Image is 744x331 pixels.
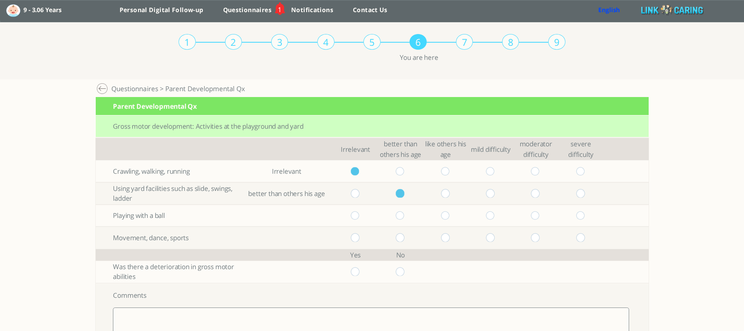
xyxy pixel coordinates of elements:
a: Contact Us [353,6,388,20]
a: Personal Digital Follow-up [120,6,204,20]
div: 6 [410,34,427,50]
div: 3 [271,34,288,50]
div: 1 [179,34,196,50]
a: Notifications [291,6,333,20]
label: You are here [400,52,438,62]
a: Questionnaires [223,6,272,20]
div: 8 [502,34,519,50]
div: 2 [225,34,242,50]
div: 1 [278,5,282,14]
a: English [598,5,620,14]
div: 7 [456,34,473,50]
img: linkCaringLogo_03.png [639,5,706,16]
div: 4 [317,34,334,50]
div: 9 [548,34,565,50]
div: 5 [363,34,381,50]
img: childBoyIcon.png [6,4,20,17]
label: 9 - 3.06 Years [23,4,67,16]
